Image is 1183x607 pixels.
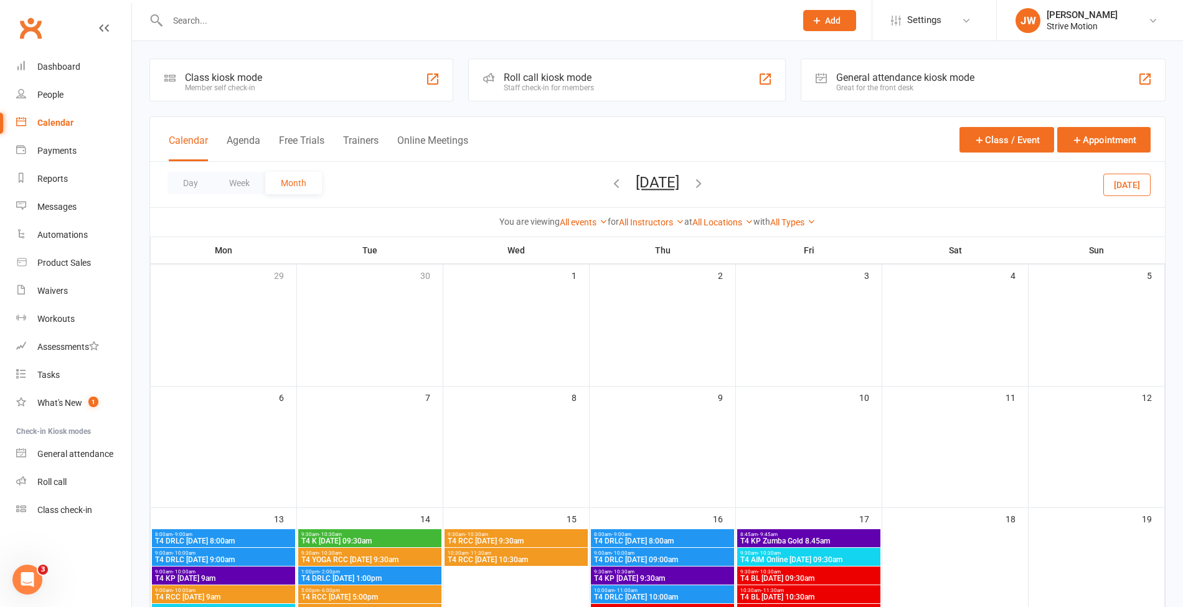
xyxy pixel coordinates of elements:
span: T4 DRLC [DATE] 8:00am [154,537,293,545]
button: Free Trials [279,134,324,161]
span: 8:00am [154,532,293,537]
div: 30 [420,265,443,285]
a: Roll call [16,468,131,496]
a: Reports [16,165,131,193]
div: Calendar [37,118,73,128]
div: Tasks [37,370,60,380]
div: Reports [37,174,68,184]
strong: with [753,217,770,227]
span: - 10:30am [319,550,342,556]
div: Product Sales [37,258,91,268]
div: Strive Motion [1047,21,1118,32]
a: Messages [16,193,131,221]
div: Roll call [37,477,67,487]
span: 9:00am [154,588,293,593]
div: 11 [1006,387,1028,407]
span: 3 [38,565,48,575]
div: Messages [37,202,77,212]
span: T4 KP [DATE] 9am [154,575,293,582]
a: All events [560,217,608,227]
div: 6 [279,387,296,407]
a: People [16,81,131,109]
span: - 10:00am [172,550,196,556]
a: Class kiosk mode [16,496,131,524]
span: T4 AIM Online [DATE] 09:30am [740,556,878,563]
button: Appointment [1057,127,1151,153]
button: [DATE] [636,174,679,191]
a: What's New1 [16,389,131,417]
span: 9:00am [154,569,293,575]
a: Tasks [16,361,131,389]
span: - 9:00am [611,532,631,537]
a: General attendance kiosk mode [16,440,131,468]
div: What's New [37,398,82,408]
th: Tue [297,237,443,263]
span: - 11:30am [761,588,784,593]
span: T4 RCC [DATE] 10:30am [447,556,585,563]
span: 9:30am [740,550,878,556]
div: 18 [1006,508,1028,529]
strong: at [684,217,692,227]
div: Staff check-in for members [504,83,594,92]
input: Search... [164,12,787,29]
div: 8 [572,387,589,407]
th: Mon [151,237,297,263]
span: 8:00am [593,532,732,537]
span: - 10:00am [172,569,196,575]
a: Dashboard [16,53,131,81]
div: 29 [274,265,296,285]
span: 1:00pm [301,569,439,575]
a: Waivers [16,277,131,305]
th: Sat [882,237,1029,263]
span: T4 DRLC [DATE] 9:00am [154,556,293,563]
span: - 10:30am [319,532,342,537]
div: General attendance [37,449,113,459]
button: Week [214,172,265,194]
span: 9:00am [593,550,732,556]
button: Trainers [343,134,379,161]
strong: for [608,217,619,227]
span: T4 KP Zumba Gold 8.45am [740,537,878,545]
div: Class kiosk mode [185,72,262,83]
a: Payments [16,137,131,165]
span: - 10:30am [465,532,488,537]
div: 13 [274,508,296,529]
span: 10:30am [447,550,585,556]
button: Class / Event [959,127,1054,153]
div: JW [1016,8,1040,33]
div: Roll call kiosk mode [504,72,594,83]
div: Payments [37,146,77,156]
span: T4 YOGA RCC [DATE] 9:30am [301,556,439,563]
span: T4 DRLC [DATE] 09:00am [593,556,732,563]
span: T4 RCC [DATE] 9am [154,593,293,601]
span: T4 BL [DATE] 09:30am [740,575,878,582]
span: T4 RCC [DATE] 9:30am [447,537,585,545]
div: Waivers [37,286,68,296]
span: - 10:30am [611,569,634,575]
span: 9:30am [740,569,878,575]
div: Great for the front desk [836,83,974,92]
span: 1 [88,397,98,407]
span: T4 DRLC [DATE] 8:00am [593,537,732,545]
div: Dashboard [37,62,80,72]
th: Thu [590,237,736,263]
div: 9 [718,387,735,407]
span: - 10:30am [758,550,781,556]
span: 9:30am [301,550,439,556]
span: T4 KP [DATE] 9:30am [593,575,732,582]
span: - 10:00am [172,588,196,593]
a: Workouts [16,305,131,333]
span: T4 BL [DATE] 10:30am [740,593,878,601]
a: Assessments [16,333,131,361]
div: Assessments [37,342,99,352]
button: [DATE] [1103,173,1151,195]
span: T4 DRLC [DATE] 1:00pm [301,575,439,582]
div: [PERSON_NAME] [1047,9,1118,21]
div: 5 [1147,265,1164,285]
div: 14 [420,508,443,529]
span: - 2:00pm [319,569,340,575]
th: Fri [736,237,882,263]
button: Day [167,172,214,194]
a: Calendar [16,109,131,137]
span: - 11:00am [615,588,638,593]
